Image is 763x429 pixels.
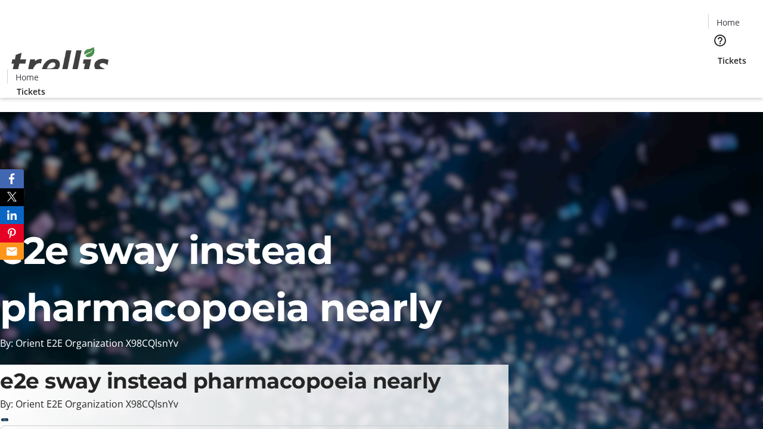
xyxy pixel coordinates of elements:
span: Tickets [17,85,45,98]
img: Orient E2E Organization X98CQlsnYv's Logo [7,34,113,94]
a: Tickets [708,54,756,67]
span: Tickets [718,54,746,67]
button: Help [708,29,732,52]
span: Home [717,16,740,29]
a: Tickets [7,85,55,98]
a: Home [709,16,747,29]
span: Home [15,71,39,83]
a: Home [8,71,46,83]
button: Cart [708,67,732,91]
